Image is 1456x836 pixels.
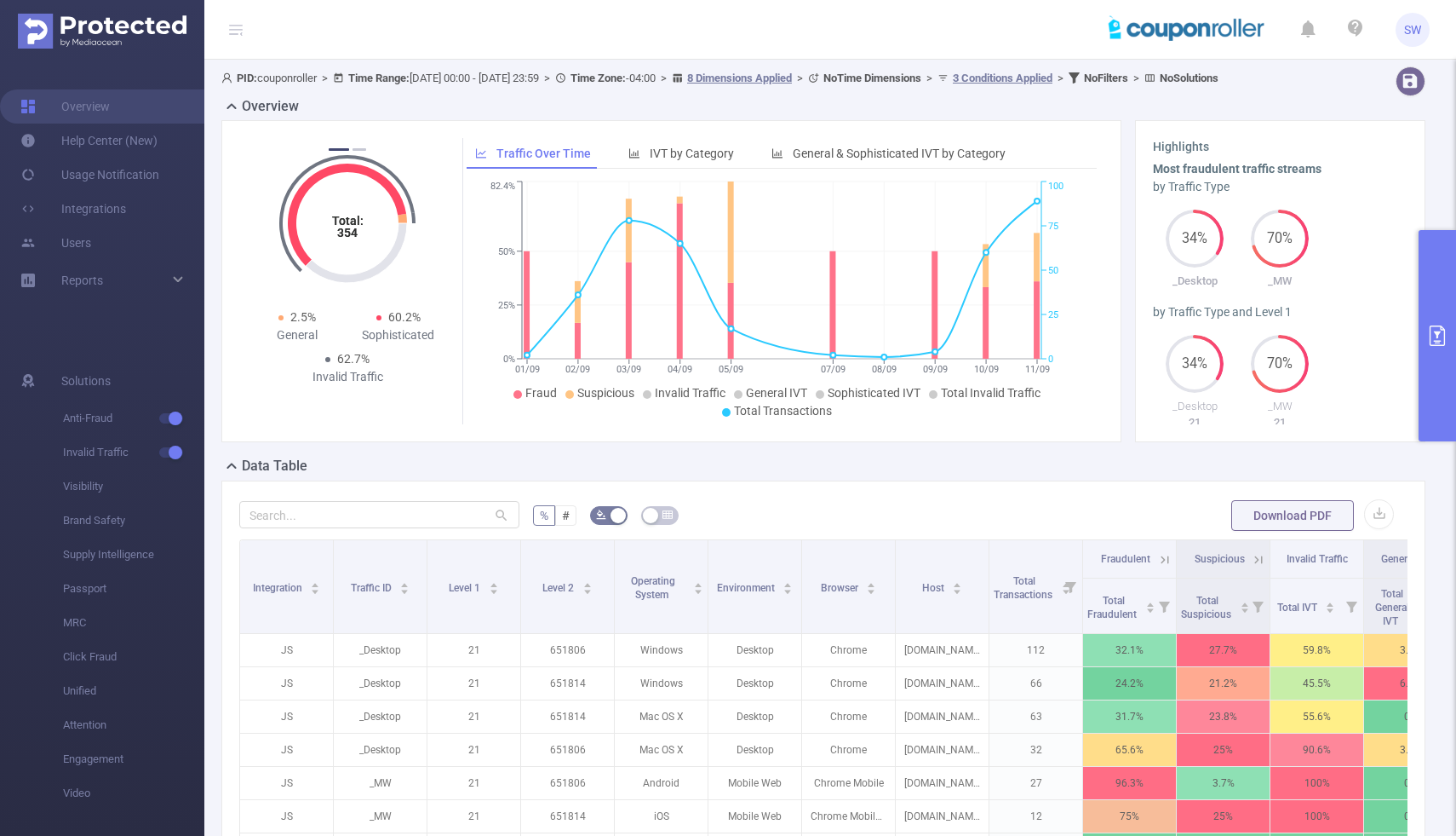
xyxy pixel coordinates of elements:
i: icon: caret-down [489,587,498,592]
i: icon: caret-down [867,587,876,592]
p: _Desktop [1153,398,1238,415]
span: Total Transactions [994,575,1055,601]
p: 651806 [521,734,614,766]
button: 2 [353,148,366,151]
p: Chrome Mobile [802,767,895,799]
p: [DOMAIN_NAME] [896,667,989,700]
p: 651806 [521,767,614,799]
span: 62.7% [337,352,370,366]
i: icon: caret-up [867,580,876,585]
span: Anti-Fraud [63,401,204,435]
b: Time Zone: [570,72,626,84]
div: Sort [399,580,410,591]
i: icon: caret-up [582,580,592,585]
a: Reports [61,263,103,297]
p: Desktop [708,667,801,700]
i: Filter menu [1152,579,1176,633]
tspan: 10/09 [973,364,998,375]
tspan: 0% [503,354,515,365]
div: Sort [782,580,793,591]
p: Mobile Web [708,767,801,799]
i: Filter menu [1058,540,1082,633]
p: _Desktop [1153,273,1238,290]
b: No Time Dimensions [823,72,921,84]
a: Help Center (New) [20,124,158,158]
span: Invalid Traffic [1287,553,1348,565]
span: Invalid Traffic [63,435,204,470]
p: 651806 [521,634,614,666]
tspan: 08/09 [871,364,896,375]
p: [DOMAIN_NAME] [896,634,989,666]
i: icon: user [221,72,237,84]
span: Operating System [631,575,675,601]
p: 651814 [521,800,614,833]
a: Integrations [20,192,126,226]
p: Chrome [802,701,895,733]
tspan: 100 [1048,182,1063,193]
p: 651814 [521,701,614,733]
p: _Desktop [334,667,427,700]
div: Sort [1145,600,1155,610]
i: icon: bg-colors [596,510,606,520]
p: Chrome [802,667,895,700]
i: icon: caret-up [489,580,498,585]
span: Brand Safety [63,504,204,538]
i: icon: line-chart [475,147,487,159]
p: 21 [427,634,520,666]
span: Host [922,582,947,594]
i: icon: caret-up [400,580,410,585]
tspan: 25 [1048,309,1058,320]
p: iOS [615,800,708,833]
h2: Data Table [242,456,307,476]
span: Total Invalid Traffic [941,386,1040,400]
span: Level 2 [542,582,576,594]
span: # [562,509,570,522]
div: Sort [866,580,876,591]
span: 34% [1166,357,1224,371]
tspan: 25% [498,300,515,311]
span: Total Transactions [734,404,832,418]
p: _MW [1237,273,1322,290]
span: > [539,72,555,84]
tspan: 11/09 [1024,364,1049,375]
span: SW [1404,13,1421,47]
tspan: 82.4% [490,182,515,193]
p: 90.6% [1270,734,1363,766]
p: 25% [1177,800,1270,833]
tspan: 02/09 [565,364,590,375]
p: 31.7% [1083,701,1176,733]
img: Protected Media [18,14,186,49]
i: icon: caret-down [1145,606,1155,611]
p: [DOMAIN_NAME] [896,767,989,799]
p: 63 [989,701,1082,733]
b: PID: [237,72,257,84]
i: icon: caret-down [953,587,962,592]
p: Chrome Mobile iOS [802,800,895,833]
p: 66 [989,667,1082,700]
b: No Filters [1084,72,1128,84]
p: _MW [334,767,427,799]
span: > [1128,72,1144,84]
p: 112 [989,634,1082,666]
p: 21 [1153,414,1238,431]
span: Environment [717,582,777,594]
span: Total General IVT [1375,588,1409,627]
span: General IVT [1381,553,1433,565]
tspan: 354 [337,226,358,239]
span: Click Fraud [63,640,204,674]
span: Browser [821,582,861,594]
div: Sophisticated [347,326,449,344]
p: JS [240,800,333,833]
p: 23.8% [1177,701,1270,733]
p: 96.3% [1083,767,1176,799]
span: 2.5% [290,310,316,324]
p: 45.5% [1270,667,1363,700]
p: JS [240,667,333,700]
input: Search... [239,501,519,528]
p: 651814 [521,667,614,700]
tspan: 01/09 [514,364,539,375]
p: Desktop [708,634,801,666]
p: Mobile Web [708,800,801,833]
h2: Overview [242,96,299,117]
div: Sort [582,580,593,591]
